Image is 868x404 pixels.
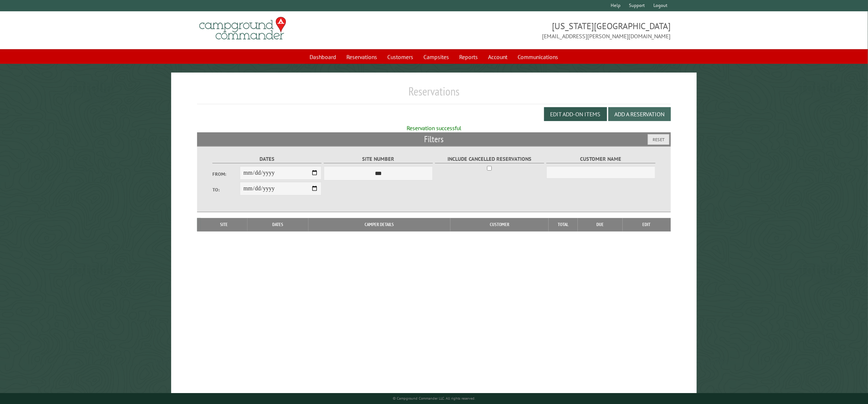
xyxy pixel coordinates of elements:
div: Reservation successful [197,124,671,132]
th: Edit [623,218,671,231]
label: Site Number [324,155,433,163]
label: Dates [212,155,322,163]
a: Communications [514,50,563,64]
button: Reset [648,134,669,145]
label: From: [212,171,240,178]
a: Account [484,50,512,64]
img: Campground Commander [197,14,288,43]
h2: Filters [197,132,671,146]
th: Due [578,218,623,231]
a: Customers [383,50,418,64]
a: Campsites [419,50,454,64]
button: Add a Reservation [608,107,671,121]
a: Dashboard [306,50,341,64]
small: © Campground Commander LLC. All rights reserved. [393,396,475,401]
label: To: [212,186,240,193]
label: Customer Name [546,155,656,163]
a: Reports [455,50,483,64]
th: Customer [450,218,549,231]
button: Edit Add-on Items [544,107,607,121]
label: Include Cancelled Reservations [435,155,544,163]
h1: Reservations [197,84,671,104]
th: Site [201,218,247,231]
th: Dates [247,218,308,231]
th: Camper Details [308,218,450,231]
a: Reservations [342,50,382,64]
th: Total [549,218,578,231]
span: [US_STATE][GEOGRAPHIC_DATA] [EMAIL_ADDRESS][PERSON_NAME][DOMAIN_NAME] [434,20,671,40]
